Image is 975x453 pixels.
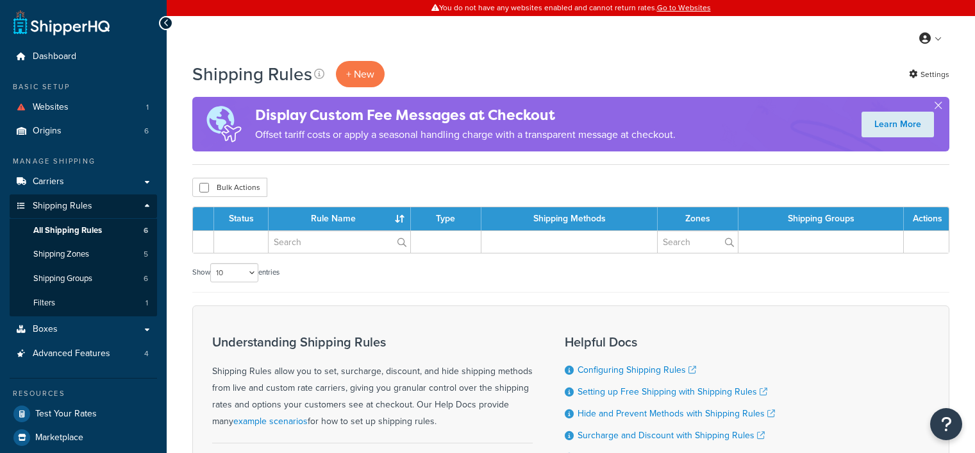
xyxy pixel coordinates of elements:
[10,219,157,243] a: All Shipping Rules 6
[33,176,64,187] span: Carriers
[192,62,312,87] h1: Shipping Rules
[33,273,92,284] span: Shipping Groups
[192,97,255,151] img: duties-banner-06bc72dcb5fe05cb3f9472aba00be2ae8eb53ab6f0d8bb03d382ba314ac3c341.png
[10,170,157,194] a: Carriers
[578,363,696,377] a: Configuring Shipping Rules
[10,291,157,315] li: Filters
[10,219,157,243] li: All Shipping Rules
[212,335,533,349] h3: Understanding Shipping Rules
[10,318,157,341] a: Boxes
[578,429,765,442] a: Surcharge and Discount with Shipping Rules
[10,119,157,143] a: Origins 6
[10,194,157,316] li: Shipping Rules
[269,231,410,253] input: Search
[10,96,157,119] li: Websites
[13,10,110,35] a: ShipperHQ Home
[10,156,157,167] div: Manage Shipping
[10,119,157,143] li: Origins
[10,81,157,92] div: Basic Setup
[146,102,149,113] span: 1
[144,249,148,260] span: 5
[255,126,676,144] p: Offset tariff costs or apply a seasonal handling charge with a transparent message at checkout.
[10,342,157,366] a: Advanced Features 4
[33,348,110,359] span: Advanced Features
[33,324,58,335] span: Boxes
[738,207,904,230] th: Shipping Groups
[35,409,97,420] span: Test Your Rates
[336,61,385,87] p: + New
[33,126,62,137] span: Origins
[658,207,738,230] th: Zones
[144,348,149,359] span: 4
[212,335,533,430] div: Shipping Rules allow you to set, surcharge, discount, and hide shipping methods from live and cus...
[10,243,157,266] li: Shipping Zones
[10,291,157,315] a: Filters 1
[578,407,775,420] a: Hide and Prevent Methods with Shipping Rules
[255,105,676,126] h4: Display Custom Fee Messages at Checkout
[33,102,69,113] span: Websites
[10,426,157,449] a: Marketplace
[10,402,157,425] a: Test Your Rates
[657,2,711,13] a: Go to Websites
[909,65,949,83] a: Settings
[930,408,962,440] button: Open Resource Center
[192,178,267,197] button: Bulk Actions
[10,96,157,119] a: Websites 1
[10,267,157,291] li: Shipping Groups
[144,225,148,236] span: 6
[658,231,738,253] input: Search
[10,45,157,69] a: Dashboard
[33,51,76,62] span: Dashboard
[904,207,949,230] th: Actions
[565,335,775,349] h3: Helpful Docs
[35,432,83,443] span: Marketplace
[233,415,308,428] a: example scenarios
[578,385,767,398] a: Setting up Free Shipping with Shipping Rules
[192,263,279,282] label: Show entries
[144,126,149,137] span: 6
[33,225,102,236] span: All Shipping Rules
[210,263,258,282] select: Showentries
[33,249,89,260] span: Shipping Zones
[481,207,658,230] th: Shipping Methods
[10,243,157,266] a: Shipping Zones 5
[33,298,55,309] span: Filters
[10,194,157,218] a: Shipping Rules
[411,207,481,230] th: Type
[10,342,157,366] li: Advanced Features
[10,388,157,399] div: Resources
[269,207,411,230] th: Rule Name
[144,273,148,284] span: 6
[10,267,157,291] a: Shipping Groups 6
[33,201,92,212] span: Shipping Rules
[862,112,934,137] a: Learn More
[214,207,269,230] th: Status
[146,298,148,309] span: 1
